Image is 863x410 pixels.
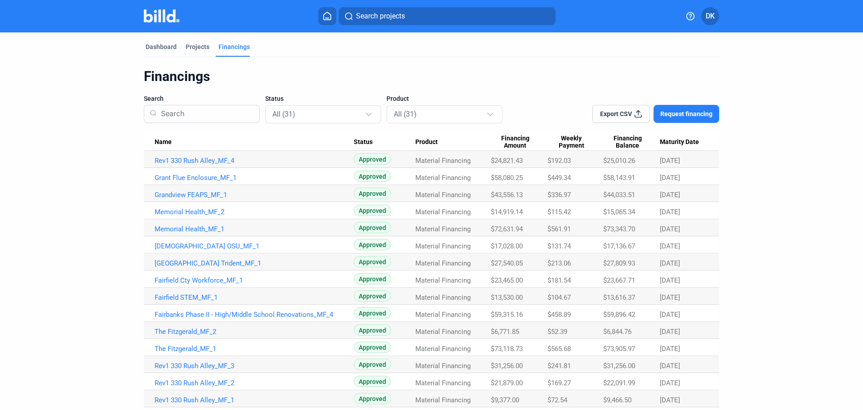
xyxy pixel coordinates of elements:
span: $27,809.93 [603,259,635,267]
span: [DATE] [660,293,680,302]
span: Approved [354,376,391,387]
span: $23,667.71 [603,276,635,284]
span: $22,091.99 [603,379,635,387]
span: $58,143.91 [603,174,635,182]
span: Search [144,94,164,103]
span: Material Financing [415,293,471,302]
span: $458.89 [547,311,571,319]
span: [DATE] [660,311,680,319]
span: $241.81 [547,362,571,370]
span: Approved [354,222,391,233]
span: Approved [354,290,391,302]
span: $23,465.00 [491,276,523,284]
span: Approved [354,188,391,199]
span: $13,530.00 [491,293,523,302]
span: $59,896.42 [603,311,635,319]
span: Approved [354,324,391,336]
span: $73,118.73 [491,345,523,353]
a: Rev1 330 Rush Alley_MF_3 [155,362,354,370]
span: $52.39 [547,328,567,336]
span: [DATE] [660,191,680,199]
a: The Fitzgerald_MF_1 [155,345,354,353]
span: [DATE] [660,379,680,387]
span: $43,556.13 [491,191,523,199]
mat-select-trigger: All (31) [394,110,417,118]
a: Rev1 330 Rush Alley_MF_2 [155,379,354,387]
span: Status [265,94,284,103]
span: Approved [354,359,391,370]
span: $59,315.16 [491,311,523,319]
a: Grant Flue Enclosure_MF_1 [155,174,354,182]
span: $336.97 [547,191,571,199]
span: Approved [354,153,391,165]
span: $31,256.00 [603,362,635,370]
span: Approved [354,256,391,267]
span: [DATE] [660,396,680,404]
span: $17,136.67 [603,242,635,250]
span: $131.74 [547,242,571,250]
span: Weekly Payment [547,135,595,150]
span: [DATE] [660,276,680,284]
span: $14,919.14 [491,208,523,216]
span: Material Financing [415,259,471,267]
span: Material Financing [415,174,471,182]
span: Material Financing [415,311,471,319]
a: Fairfield Cty Workforce_MF_1 [155,276,354,284]
span: Material Financing [415,345,471,353]
span: $6,771.85 [491,328,519,336]
span: $561.91 [547,225,571,233]
span: Material Financing [415,276,471,284]
span: Approved [354,393,391,404]
span: Maturity Date [660,138,699,146]
a: Fairbanks Phase II - High/Middle School Renovations_MF_4 [155,311,354,319]
span: Request financing [660,109,712,118]
a: [DEMOGRAPHIC_DATA] OSU_MF_1 [155,242,354,250]
span: Approved [354,205,391,216]
span: [DATE] [660,225,680,233]
span: Material Financing [415,208,471,216]
div: Maturity Date [660,138,708,146]
span: Product [415,138,438,146]
span: $15,065.34 [603,208,635,216]
span: Status [354,138,373,146]
span: [DATE] [660,208,680,216]
a: Fairfield STEM_MF_1 [155,293,354,302]
span: $565.68 [547,345,571,353]
span: Material Financing [415,362,471,370]
a: Rev1 330 Rush Alley_MF_1 [155,396,354,404]
span: Approved [354,239,391,250]
span: Financing Amount [491,135,539,150]
span: Material Financing [415,242,471,250]
span: Approved [354,342,391,353]
span: $73,343.70 [603,225,635,233]
button: Search projects [339,7,556,25]
span: $115.42 [547,208,571,216]
span: $181.54 [547,276,571,284]
a: The Fitzgerald_MF_2 [155,328,354,336]
span: $169.27 [547,379,571,387]
span: $27,540.05 [491,259,523,267]
span: $31,256.00 [491,362,523,370]
span: $58,080.25 [491,174,523,182]
span: $73,905.97 [603,345,635,353]
span: $9,466.50 [603,396,632,404]
span: Name [155,138,172,146]
input: Search [157,102,254,126]
span: $21,879.00 [491,379,523,387]
span: [DATE] [660,174,680,182]
span: $192.03 [547,157,571,165]
span: Search projects [356,11,405,22]
span: Approved [354,307,391,319]
span: $104.67 [547,293,571,302]
span: [DATE] [660,157,680,165]
span: [DATE] [660,328,680,336]
div: Product [415,138,491,146]
a: Memorial Health_MF_1 [155,225,354,233]
div: Dashboard [146,42,177,51]
div: Financing Balance [603,135,660,150]
span: Approved [354,273,391,284]
a: Rev1 330 Rush Alley_MF_4 [155,157,354,165]
span: $9,377.00 [491,396,519,404]
span: Material Financing [415,225,471,233]
span: Material Financing [415,328,471,336]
